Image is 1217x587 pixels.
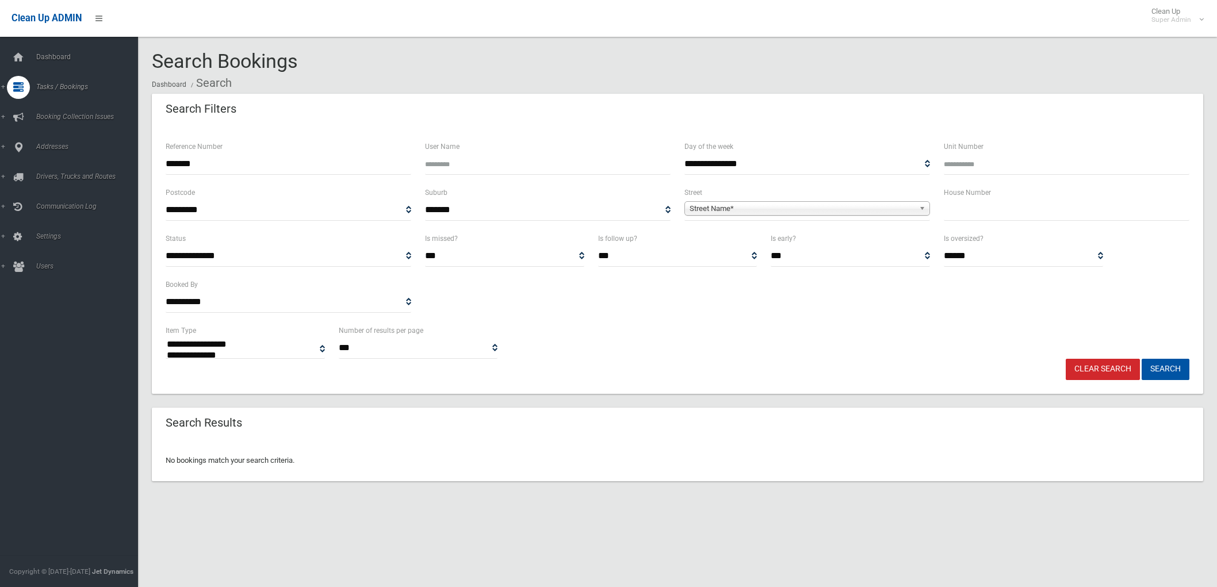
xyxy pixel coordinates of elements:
[1066,359,1140,380] a: Clear Search
[690,202,914,216] span: Street Name*
[12,13,82,24] span: Clean Up ADMIN
[684,140,733,153] label: Day of the week
[9,567,90,576] span: Copyright © [DATE]-[DATE]
[1142,359,1189,380] button: Search
[1151,16,1191,24] small: Super Admin
[33,172,148,181] span: Drivers, Trucks and Routes
[152,49,298,72] span: Search Bookings
[33,113,148,121] span: Booking Collection Issues
[166,140,223,153] label: Reference Number
[152,412,256,434] header: Search Results
[33,83,148,91] span: Tasks / Bookings
[1146,7,1203,24] span: Clean Up
[152,440,1203,481] div: No bookings match your search criteria.
[339,324,423,337] label: Number of results per page
[33,53,148,61] span: Dashboard
[166,186,195,199] label: Postcode
[33,232,148,240] span: Settings
[33,143,148,151] span: Addresses
[425,140,460,153] label: User Name
[425,186,447,199] label: Suburb
[944,140,983,153] label: Unit Number
[152,98,250,120] header: Search Filters
[771,232,796,245] label: Is early?
[166,232,186,245] label: Status
[33,202,148,210] span: Communication Log
[92,567,133,576] strong: Jet Dynamics
[944,232,983,245] label: Is oversized?
[944,186,991,199] label: House Number
[33,262,148,270] span: Users
[188,72,232,94] li: Search
[166,278,198,291] label: Booked By
[166,324,196,337] label: Item Type
[152,80,186,89] a: Dashboard
[425,232,458,245] label: Is missed?
[598,232,637,245] label: Is follow up?
[684,186,702,199] label: Street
